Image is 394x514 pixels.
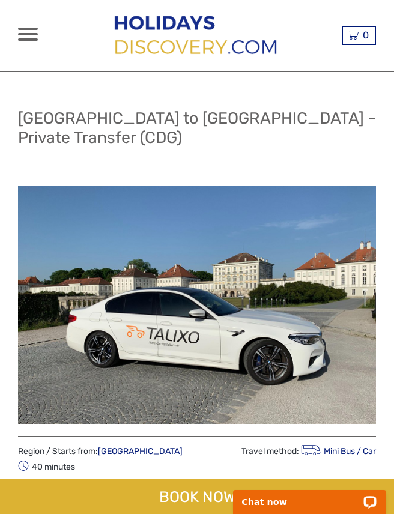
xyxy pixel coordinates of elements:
[98,446,183,456] a: [GEOGRAPHIC_DATA]
[18,446,183,458] span: Region / Starts from:
[299,446,376,456] a: Mini Bus / Car
[18,186,376,424] img: 4904375718f54d02896be793ac3fecc2_main_slider.jpg
[361,29,371,41] span: 0
[18,458,75,474] span: 40 minutes
[18,109,376,147] h1: [GEOGRAPHIC_DATA] to [GEOGRAPHIC_DATA] - Private Transfer (CDG)
[225,476,394,514] iframe: LiveChat chat widget
[241,443,376,458] span: Travel method:
[108,8,286,63] img: 2849-66674d71-96b1-4d9c-b928-d961c8bc93f0_logo_big.png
